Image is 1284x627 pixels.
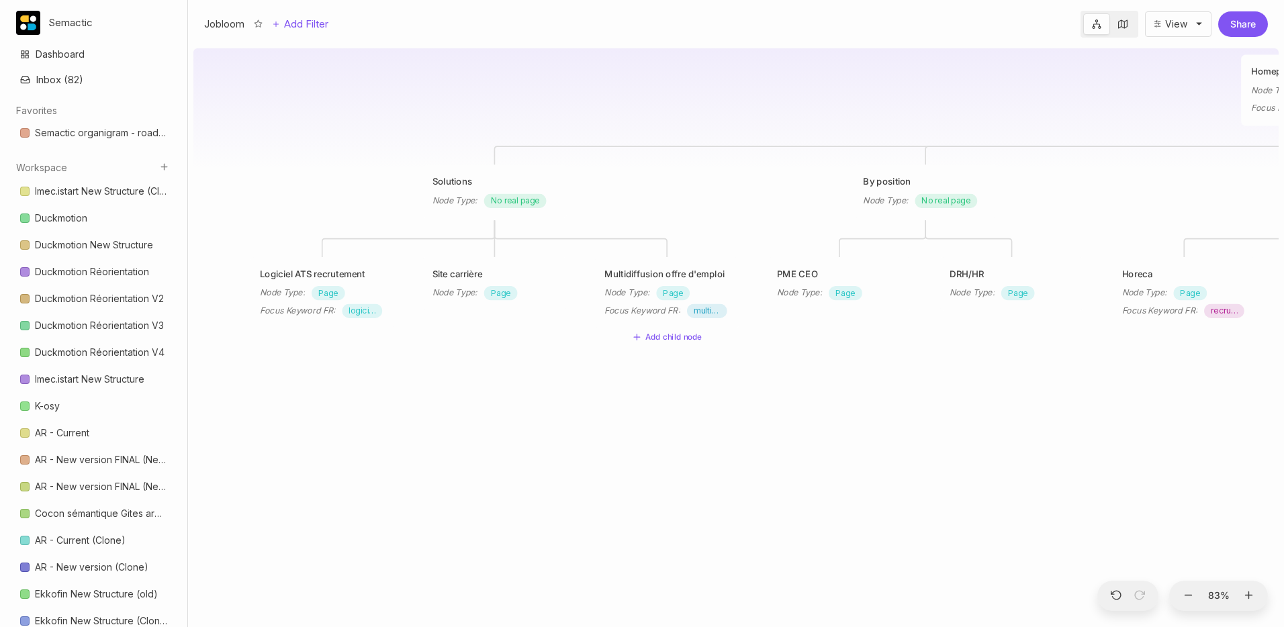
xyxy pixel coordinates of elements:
div: AR - Current [12,420,175,446]
span: recrutement horeca (10) [1211,304,1238,318]
button: 83% [1203,581,1235,612]
div: View [1165,19,1187,30]
div: Duckmotion Réorientation V3 [35,318,164,334]
div: Duckmotion Réorientation V4 [12,340,175,366]
a: AR - Current [12,420,175,446]
button: Share [1218,11,1268,37]
div: Duckmotion [35,210,87,226]
span: No real page [921,194,970,207]
div: Duckmotion Réorientation [35,264,149,280]
div: Semactic organigram - roadmap 2026 [35,125,167,141]
div: SolutionsNode Type:No real page [422,164,567,219]
div: Focus Keyword FR : [1122,303,1198,317]
div: Logiciel ATS recrutementNode Type:PageFocus Keyword FR:logiciel ats (480) [249,256,395,329]
div: DRH/HRNode Type:Page [939,256,1085,311]
a: K-osy [12,393,175,419]
a: Duckmotion Réorientation V3 [12,313,175,338]
a: Semactic organigram - roadmap 2026 [12,120,175,146]
span: Page [1180,287,1200,300]
div: AR - Current [35,425,89,441]
div: Ekkofin New Structure (old) [12,581,175,608]
div: Solutions [432,175,557,188]
div: Duckmotion [12,205,175,232]
a: Duckmotion Réorientation V2 [12,286,175,311]
div: AR - New version (Clone) [12,554,175,581]
div: Imec.istart New Structure (Clone) [12,179,175,205]
a: Imec.istart New Structure (Clone) [12,179,175,204]
div: Focus Keyword FR : [260,303,336,317]
button: View [1145,11,1211,37]
a: Ekkofin New Structure (old) [12,581,175,607]
a: Duckmotion New Structure [12,232,175,258]
div: Multidiffusion offre d'emploi [604,267,729,281]
div: Focus Keyword FR : [604,303,680,317]
div: Ekkofin New Structure (old) [35,586,158,602]
div: Node Type : [863,194,908,207]
span: Page [491,287,511,300]
div: PME CEONode Type:Page [766,256,912,311]
span: Page [1008,287,1028,300]
div: Node Type : [950,286,995,299]
a: AR - New version (Clone) [12,554,175,580]
div: K-osy [35,398,60,414]
div: Duckmotion Réorientation V2 [35,291,164,307]
span: Page [835,287,856,300]
div: By position [863,175,987,188]
button: Add Filter [272,16,328,32]
a: AR - New version FINAL (Neolith) [12,447,175,473]
div: K-osy [12,393,175,420]
div: Cocon sémantique Gites ardennes [35,505,167,522]
div: DRH/HR [950,267,1074,281]
a: Duckmotion Réorientation [12,259,175,285]
div: Node Type : [432,194,477,207]
button: Inbox (82) [12,68,175,91]
span: Add Filter [280,16,328,32]
button: Semactic [16,11,171,35]
div: Imec.istart New Structure (Clone) [35,183,167,199]
div: Node Type : [1122,286,1167,299]
a: Duckmotion [12,205,175,231]
a: AR - Current (Clone) [12,528,175,553]
div: Node Type : [777,286,822,299]
button: Favorites [16,105,57,116]
div: AR - New version FINAL (Neolith) Clone [35,479,167,495]
div: AR - New version (Clone) [35,559,148,575]
span: Page [663,287,683,300]
div: Site carrièreNode Type:Page [422,256,567,311]
div: Site carrière [432,267,557,281]
div: AR - Current (Clone) [35,532,126,548]
div: Duckmotion New Structure [35,237,153,253]
a: Duckmotion Réorientation V4 [12,340,175,365]
a: Cocon sémantique Gites ardennes [12,501,175,526]
a: Imec.istart New Structure [12,367,175,392]
div: Semactic [48,17,150,29]
span: logiciel ats (480) [349,304,375,318]
div: Favorites [12,116,175,151]
div: Node Type : [260,286,305,299]
span: multidiffusion offres d'emploi (140) [694,304,721,318]
a: Dashboard [12,42,175,67]
span: No real page [491,194,540,207]
div: Duckmotion Réorientation V4 [35,344,165,360]
div: AR - New version FINAL (Neolith) [35,452,167,468]
div: By positionNode Type:No real page [853,164,999,219]
div: Logiciel ATS recrutement [260,267,384,281]
div: Horeca [1122,267,1246,281]
div: Node Type : [432,286,477,299]
div: HorecaNode Type:PageFocus Keyword FR:recrutement horeca (10) [1111,256,1257,329]
button: Add child node [632,333,702,342]
button: Workspace [16,162,67,173]
div: PME CEO [777,267,901,281]
div: AR - New version FINAL (Neolith) [12,447,175,473]
a: AR - New version FINAL (Neolith) Clone [12,474,175,499]
div: Duckmotion New Structure [12,232,175,258]
div: Imec.istart New Structure [12,367,175,393]
span: Page [318,287,338,300]
div: Multidiffusion offre d'emploiNode Type:PageFocus Keyword FR:multidiffusion offres d'emploi (140)A... [594,256,740,329]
